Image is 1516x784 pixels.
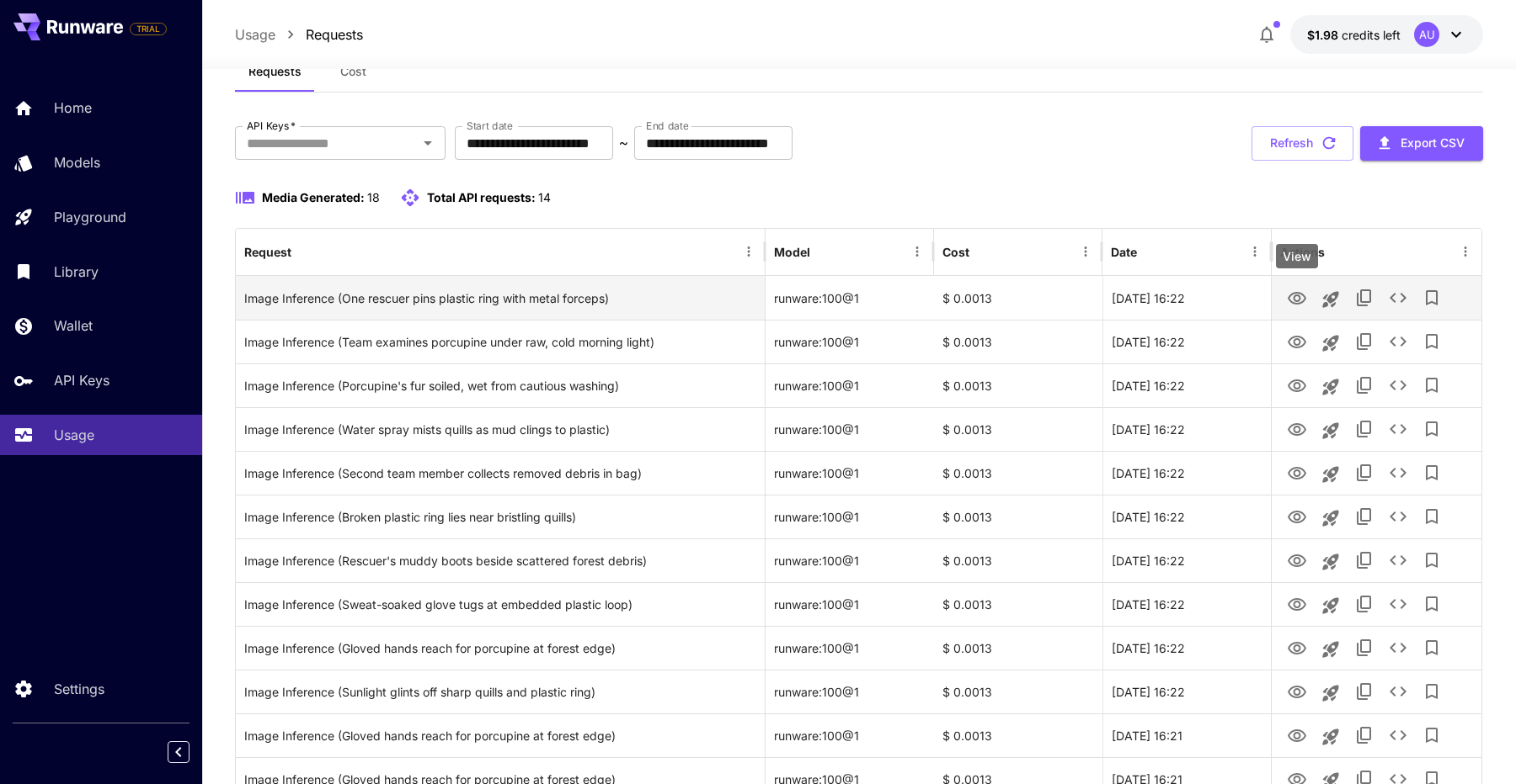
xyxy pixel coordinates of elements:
[766,626,934,670] div: runware:100@1
[646,119,688,133] label: End date
[766,363,934,407] div: runware:100@1
[1102,363,1271,407] div: 27 Sep, 2025 16:22
[905,240,929,263] button: Menu
[1290,15,1483,54] button: $1.97583AU
[1280,586,1314,621] button: View
[244,714,756,757] div: Click to copy prompt
[1414,22,1439,47] div: AU
[1348,631,1381,665] button: Copy TaskUUID
[1280,499,1314,533] button: View
[244,408,756,451] div: Click to copy prompt
[1381,368,1415,402] button: See details
[934,670,1102,713] div: $ 0.0013
[1342,28,1401,42] span: credits left
[54,370,109,390] p: API Keys
[1381,675,1415,708] button: See details
[1314,283,1348,316] button: Launch in playground
[1381,281,1415,315] button: See details
[971,240,995,263] button: Sort
[1381,587,1415,621] button: See details
[1415,675,1449,708] button: Add to library
[1314,633,1348,666] button: Launch in playground
[1314,501,1348,535] button: Launch in playground
[244,364,756,407] div: Click to copy prompt
[1280,280,1314,315] button: View
[774,245,810,259] div: Model
[1415,587,1449,621] button: Add to library
[1415,368,1449,402] button: Add to library
[1415,412,1449,446] button: Add to library
[1314,545,1348,579] button: Launch in playground
[306,24,363,45] a: Requests
[1415,325,1449,358] button: Add to library
[934,713,1102,757] div: $ 0.0013
[1348,587,1381,621] button: Copy TaskUUID
[293,240,317,263] button: Sort
[1381,456,1415,490] button: See details
[1314,589,1348,622] button: Launch in playground
[1381,543,1415,577] button: See details
[130,19,167,39] span: Add your payment card to enable full platform functionality.
[1102,320,1271,363] div: 27 Sep, 2025 16:22
[244,670,756,713] div: Click to copy prompt
[1252,126,1353,161] button: Refresh
[1415,500,1449,533] button: Add to library
[427,190,536,204] span: Total API requests:
[934,538,1102,582] div: $ 0.0013
[1074,240,1097,263] button: Menu
[934,363,1102,407] div: $ 0.0013
[766,713,934,757] div: runware:100@1
[416,131,440,155] button: Open
[1381,500,1415,533] button: See details
[1102,626,1271,670] div: 27 Sep, 2025 16:22
[262,190,365,204] span: Media Generated:
[1415,631,1449,665] button: Add to library
[1307,28,1342,42] span: $1.98
[1415,718,1449,752] button: Add to library
[934,495,1102,538] div: $ 0.0013
[934,320,1102,363] div: $ 0.0013
[766,538,934,582] div: runware:100@1
[248,64,302,79] span: Requests
[1276,244,1318,268] div: View
[619,133,628,153] p: ~
[1314,414,1348,448] button: Launch in playground
[1280,324,1314,358] button: View
[244,627,756,670] div: Click to copy prompt
[235,24,275,45] a: Usage
[1314,676,1348,710] button: Launch in playground
[1307,26,1401,44] div: $1.97583
[244,245,291,259] div: Request
[1102,538,1271,582] div: 27 Sep, 2025 16:22
[1280,368,1314,402] button: View
[1139,240,1162,263] button: Sort
[340,64,366,79] span: Cost
[1102,276,1271,320] div: 27 Sep, 2025 16:22
[1314,458,1348,491] button: Launch in playground
[737,240,761,263] button: Menu
[934,582,1102,626] div: $ 0.0013
[1348,412,1381,446] button: Copy TaskUUID
[244,495,756,538] div: Click to copy prompt
[766,495,934,538] div: runware:100@1
[1381,718,1415,752] button: See details
[1454,240,1477,263] button: Menu
[1360,126,1483,161] button: Export CSV
[766,451,934,495] div: runware:100@1
[54,425,94,445] p: Usage
[1348,500,1381,533] button: Copy TaskUUID
[54,679,104,699] p: Settings
[1381,325,1415,358] button: See details
[1102,582,1271,626] div: 27 Sep, 2025 16:22
[1348,325,1381,358] button: Copy TaskUUID
[1415,281,1449,315] button: Add to library
[244,452,756,495] div: Click to copy prompt
[1415,456,1449,490] button: Add to library
[934,626,1102,670] div: $ 0.0013
[244,539,756,582] div: Click to copy prompt
[1348,456,1381,490] button: Copy TaskUUID
[934,276,1102,320] div: $ 0.0013
[1280,718,1314,752] button: View
[1102,713,1271,757] div: 27 Sep, 2025 16:21
[1280,543,1314,577] button: View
